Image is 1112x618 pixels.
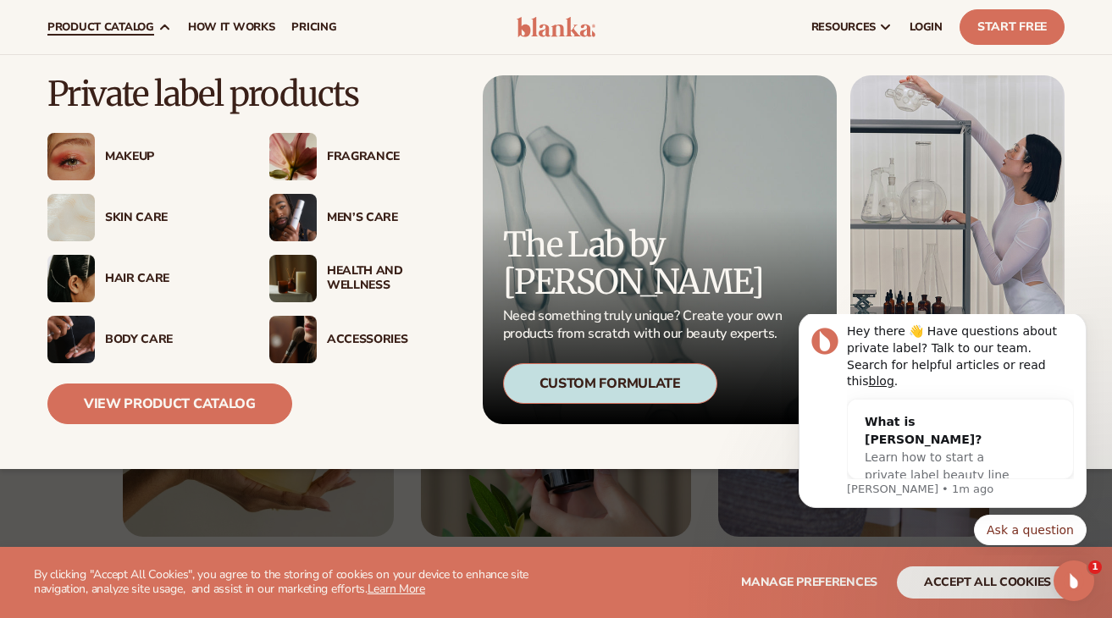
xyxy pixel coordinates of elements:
a: Male hand applying moisturizer. Body Care [47,316,235,363]
span: pricing [291,20,336,34]
button: Manage preferences [741,566,877,599]
div: Health And Wellness [327,264,457,293]
img: Male holding moisturizer bottle. [269,194,317,241]
img: Male hand applying moisturizer. [47,316,95,363]
div: Hey there 👋 Have questions about private label? Talk to our team. Search for helpful articles or ... [74,9,301,75]
span: Learn how to start a private label beauty line with [PERSON_NAME] [91,136,236,185]
span: Manage preferences [741,574,877,590]
a: Microscopic product formula. The Lab by [PERSON_NAME] Need something truly unique? Create your ow... [483,75,837,424]
div: Quick reply options [25,201,313,231]
a: blog [96,60,121,74]
a: Female hair pulled back with clips. Hair Care [47,255,235,302]
a: View Product Catalog [47,383,292,424]
div: Fragrance [327,150,457,164]
p: Private label products [47,75,457,113]
img: Female with glitter eye makeup. [47,133,95,180]
button: Quick reply: Ask a question [201,201,313,231]
a: Male holding moisturizer bottle. Men’s Care [269,194,457,241]
div: Men’s Care [327,211,457,225]
span: 1 [1088,560,1102,574]
a: Candles and incense on table. Health And Wellness [269,255,457,302]
span: product catalog [47,20,154,34]
img: Female with makeup brush. [269,316,317,363]
span: How It Works [188,20,275,34]
span: resources [811,20,876,34]
p: By clicking "Accept All Cookies", you agree to the storing of cookies on your device to enhance s... [34,568,534,597]
div: Makeup [105,150,235,164]
a: Learn More [368,581,425,597]
iframe: Intercom live chat [1054,560,1094,601]
img: Female in lab with equipment. [850,75,1065,424]
iframe: Intercom notifications message [773,314,1112,555]
div: What is [PERSON_NAME]?Learn how to start a private label beauty line with [PERSON_NAME] [75,86,266,201]
button: accept all cookies [897,566,1078,599]
img: Pink blooming flower. [269,133,317,180]
img: Female hair pulled back with clips. [47,255,95,302]
p: Need something truly unique? Create your own products from scratch with our beauty experts. [503,307,788,343]
a: Cream moisturizer swatch. Skin Care [47,194,235,241]
a: Pink blooming flower. Fragrance [269,133,457,180]
img: logo [517,17,596,37]
p: The Lab by [PERSON_NAME] [503,226,788,301]
img: Profile image for Lee [38,14,65,41]
a: Start Free [960,9,1065,45]
div: Body Care [105,333,235,347]
img: Candles and incense on table. [269,255,317,302]
a: Female with glitter eye makeup. Makeup [47,133,235,180]
div: Hair Care [105,272,235,286]
p: Message from Lee, sent 1m ago [74,168,301,183]
span: LOGIN [910,20,943,34]
div: Accessories [327,333,457,347]
img: Cream moisturizer swatch. [47,194,95,241]
div: What is [PERSON_NAME]? [91,99,249,135]
div: Custom Formulate [503,363,717,404]
div: Skin Care [105,211,235,225]
a: Female with makeup brush. Accessories [269,316,457,363]
div: Message content [74,9,301,164]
